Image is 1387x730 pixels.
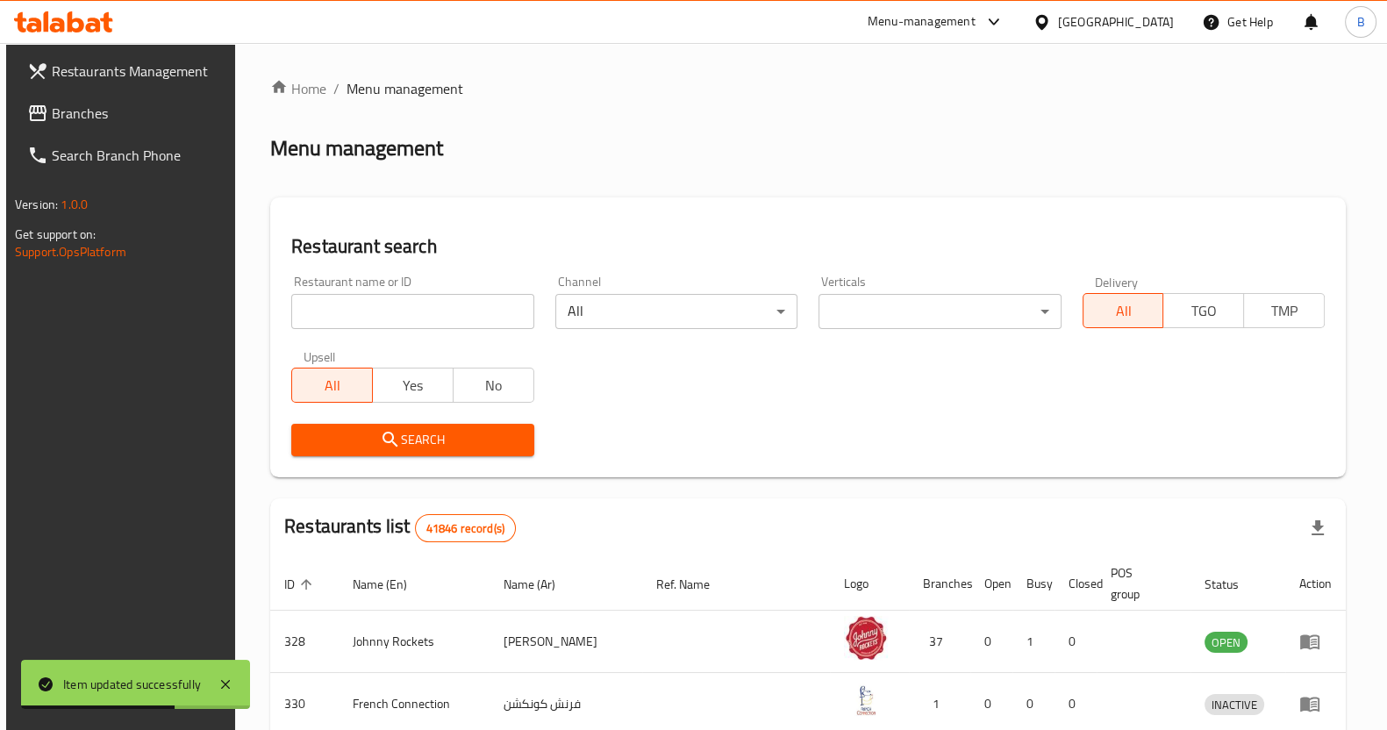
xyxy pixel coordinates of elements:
[270,611,339,673] td: 328
[1090,298,1157,324] span: All
[380,373,447,398] span: Yes
[504,574,578,595] span: Name (Ar)
[1170,298,1237,324] span: TGO
[63,675,201,694] div: Item updated successfully
[1055,611,1097,673] td: 0
[339,611,490,673] td: Johnny Rockets
[52,103,224,124] span: Branches
[1243,293,1325,328] button: TMP
[291,294,533,329] input: Search for restaurant name or ID..
[830,557,909,611] th: Logo
[1285,557,1346,611] th: Action
[1083,293,1164,328] button: All
[52,145,224,166] span: Search Branch Phone
[284,574,318,595] span: ID
[1095,276,1139,288] label: Delivery
[1299,693,1332,714] div: Menu
[1012,557,1055,611] th: Busy
[970,611,1012,673] td: 0
[868,11,976,32] div: Menu-management
[844,616,888,660] img: Johnny Rockets
[291,368,373,403] button: All
[909,557,970,611] th: Branches
[304,350,336,362] label: Upsell
[844,678,888,722] img: French Connection
[1162,293,1244,328] button: TGO
[453,368,534,403] button: No
[13,50,238,92] a: Restaurants Management
[1012,611,1055,673] td: 1
[1058,12,1174,32] div: [GEOGRAPHIC_DATA]
[1251,298,1318,324] span: TMP
[15,223,96,246] span: Get support on:
[347,78,463,99] span: Menu management
[1205,574,1262,595] span: Status
[490,611,642,673] td: [PERSON_NAME]
[61,193,88,216] span: 1.0.0
[52,61,224,82] span: Restaurants Management
[970,557,1012,611] th: Open
[555,294,797,329] div: All
[353,574,430,595] span: Name (En)
[270,134,443,162] h2: Menu management
[416,520,515,537] span: 41846 record(s)
[1055,557,1097,611] th: Closed
[1299,631,1332,652] div: Menu
[13,92,238,134] a: Branches
[13,134,238,176] a: Search Branch Phone
[15,193,58,216] span: Version:
[291,233,1325,260] h2: Restaurant search
[1205,633,1248,653] span: OPEN
[819,294,1061,329] div: ​
[1205,632,1248,653] div: OPEN
[415,514,516,542] div: Total records count
[372,368,454,403] button: Yes
[299,373,366,398] span: All
[1205,694,1264,715] div: INACTIVE
[1297,507,1339,549] div: Export file
[909,611,970,673] td: 37
[284,513,516,542] h2: Restaurants list
[270,78,326,99] a: Home
[333,78,340,99] li: /
[1205,695,1264,715] span: INACTIVE
[305,429,519,451] span: Search
[1111,562,1169,605] span: POS group
[656,574,733,595] span: Ref. Name
[15,240,126,263] a: Support.OpsPlatform
[1356,12,1364,32] span: B
[461,373,527,398] span: No
[270,78,1346,99] nav: breadcrumb
[291,424,533,456] button: Search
